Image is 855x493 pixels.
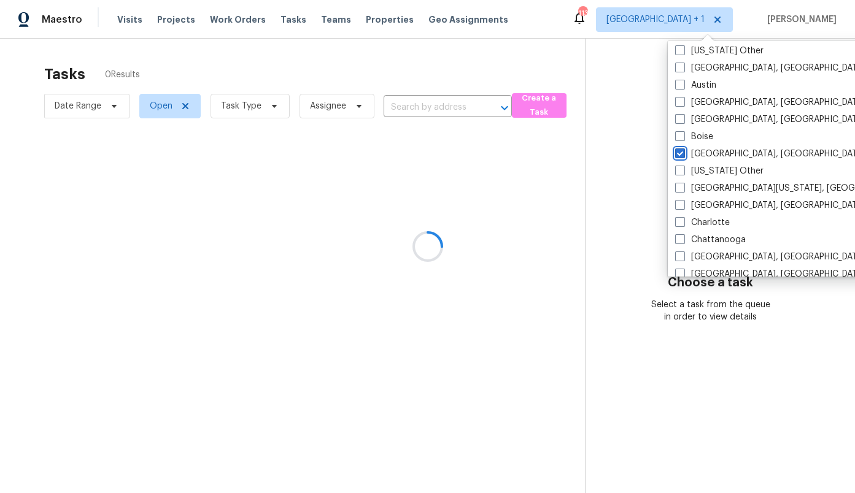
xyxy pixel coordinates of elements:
label: Boise [675,131,713,143]
label: Austin [675,79,716,91]
label: [US_STATE] Other [675,165,764,177]
label: Charlotte [675,216,730,229]
label: Chattanooga [675,234,746,246]
div: 113 [578,7,587,20]
label: [US_STATE] Other [675,45,764,57]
